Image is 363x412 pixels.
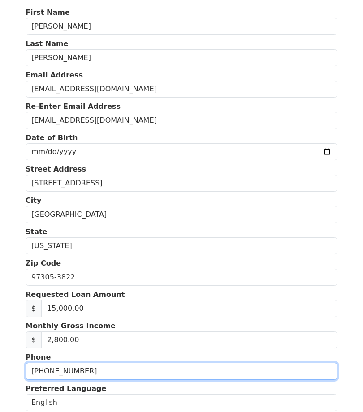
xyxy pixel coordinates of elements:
[26,300,42,317] span: $
[26,39,68,48] strong: Last Name
[26,269,337,286] input: Zip Code
[26,363,337,380] input: (___) ___-____
[26,112,337,129] input: Re-Enter Email Address
[26,259,61,267] strong: Zip Code
[41,331,337,348] input: Monthly Gross Income
[26,71,83,79] strong: Email Address
[26,175,337,192] input: Street Address
[26,227,47,236] strong: State
[26,321,337,331] p: Monthly Gross Income
[26,81,337,98] input: Email Address
[26,133,78,142] strong: Date of Birth
[26,102,121,111] strong: Re-Enter Email Address
[26,384,106,393] strong: Preferred Language
[26,165,86,173] strong: Street Address
[26,49,337,66] input: Last Name
[41,300,337,317] input: Requested Loan Amount
[26,290,125,299] strong: Requested Loan Amount
[26,331,42,348] span: $
[26,8,70,17] strong: First Name
[26,196,41,205] strong: City
[26,18,337,35] input: First Name
[26,353,51,361] strong: Phone
[26,206,337,223] input: City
